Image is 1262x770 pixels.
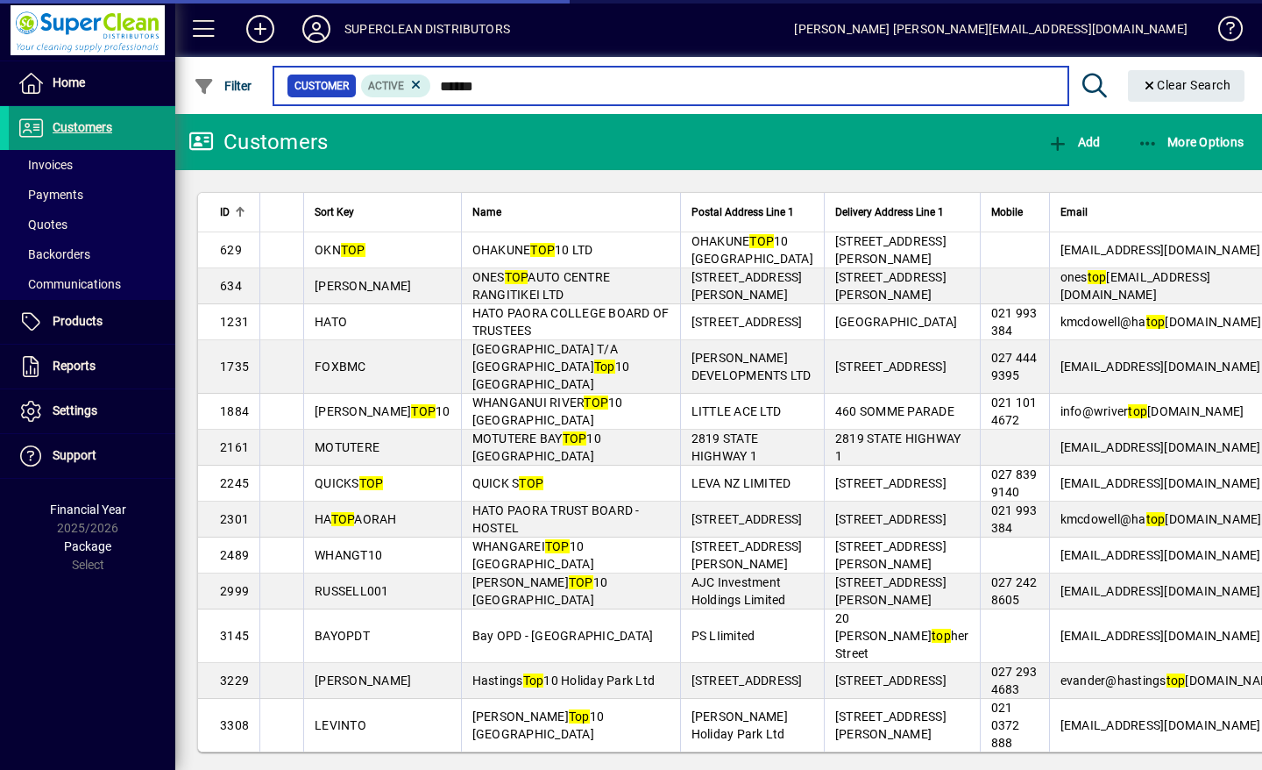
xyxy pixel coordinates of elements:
[315,203,354,222] span: Sort Key
[189,70,257,102] button: Filter
[932,629,951,643] em: top
[991,467,1038,499] span: 027 839 9140
[835,575,946,607] span: [STREET_ADDRESS][PERSON_NAME]
[835,476,946,490] span: [STREET_ADDRESS]
[584,396,608,410] em: TOP
[472,674,656,688] span: Hastings 10 Holiday Park Ltd
[50,503,126,517] span: Financial Year
[220,404,249,418] span: 1884
[991,665,1038,696] span: 027 293 4683
[53,120,112,134] span: Customers
[194,79,252,93] span: Filter
[53,75,85,89] span: Home
[794,15,1188,43] div: [PERSON_NAME] [PERSON_NAME][EMAIL_ADDRESS][DOMAIN_NAME]
[472,243,593,257] span: OHAKUNE 10 LTD
[691,351,812,382] span: [PERSON_NAME] DEVELOPMENTS LTD
[9,61,175,105] a: Home
[691,234,813,266] span: OHAKUNE 10 [GEOGRAPHIC_DATA]
[523,674,544,688] em: Top
[545,539,570,553] em: TOP
[1060,718,1261,732] span: [EMAIL_ADDRESS][DOMAIN_NAME]
[563,431,587,446] em: TOP
[411,404,436,418] em: TOP
[472,342,630,391] span: [GEOGRAPHIC_DATA] T/A [GEOGRAPHIC_DATA] 10 [GEOGRAPHIC_DATA]
[1060,584,1261,598] span: [EMAIL_ADDRESS][DOMAIN_NAME]
[472,575,608,607] span: [PERSON_NAME] 10 [GEOGRAPHIC_DATA]
[691,270,803,302] span: [STREET_ADDRESS][PERSON_NAME]
[991,396,1038,427] span: 021 101 4672
[220,315,249,329] span: 1231
[1060,360,1261,374] span: [EMAIL_ADDRESS][DOMAIN_NAME]
[53,359,96,373] span: Reports
[835,674,946,688] span: [STREET_ADDRESS]
[691,629,755,643] span: PS LIimited
[835,512,946,526] span: [STREET_ADDRESS]
[1060,440,1261,454] span: [EMAIL_ADDRESS][DOMAIN_NAME]
[188,128,328,156] div: Customers
[220,203,230,222] span: ID
[9,345,175,389] a: Reports
[691,476,791,490] span: LEVA NZ LIMITED
[1060,270,1211,302] span: ones [EMAIL_ADDRESS][DOMAIN_NAME]
[288,13,344,45] button: Profile
[472,431,601,463] span: MOTUTERE BAY 10 [GEOGRAPHIC_DATA]
[1060,315,1262,329] span: kmcdowell@ha [DOMAIN_NAME]
[991,503,1038,535] span: 021 993 384
[991,306,1038,338] span: 021 993 384
[9,180,175,210] a: Payments
[331,512,355,526] em: TOP
[835,539,946,571] span: [STREET_ADDRESS][PERSON_NAME]
[344,15,510,43] div: SUPERCLEAN DISTRIBUTORS
[1133,126,1249,158] button: More Options
[18,277,121,291] span: Communications
[53,403,97,417] span: Settings
[1088,270,1107,284] em: top
[691,203,794,222] span: Postal Address Line 1
[691,315,803,329] span: [STREET_ADDRESS]
[315,476,383,490] span: QUICKS
[691,575,786,607] span: AJC Investment Holdings Limited
[1060,476,1261,490] span: [EMAIL_ADDRESS][DOMAIN_NAME]
[1146,315,1166,329] em: top
[1128,404,1147,418] em: top
[835,203,944,222] span: Delivery Address Line 1
[472,306,670,338] span: HATO PAORA COLLEGE BOARD OF TRUSTEES
[232,13,288,45] button: Add
[472,539,594,571] span: WHANGAREI 10 [GEOGRAPHIC_DATA]
[835,611,969,660] span: 20 [PERSON_NAME] her Street
[64,539,111,553] span: Package
[220,512,249,526] span: 2301
[220,629,249,643] span: 3145
[9,300,175,344] a: Products
[835,431,961,463] span: 2819 STATE HIGHWAY 1
[18,247,90,261] span: Backorders
[472,503,640,535] span: HATO PAORA TRUST BOARD - HOSTEL
[1138,135,1244,149] span: More Options
[472,396,623,427] span: WHANGANUI RIVER 10 [GEOGRAPHIC_DATA]
[530,243,555,257] em: TOP
[1142,78,1231,92] span: Clear Search
[691,709,788,741] span: [PERSON_NAME] Holiday Park Ltd
[220,440,249,454] span: 2161
[220,584,249,598] span: 2999
[1060,243,1261,257] span: [EMAIL_ADDRESS][DOMAIN_NAME]
[835,360,946,374] span: [STREET_ADDRESS]
[315,404,450,418] span: [PERSON_NAME] 10
[835,315,957,329] span: [GEOGRAPHIC_DATA]
[315,279,411,293] span: [PERSON_NAME]
[315,360,366,374] span: FOXBMC
[991,575,1038,607] span: 027 242 8605
[472,629,654,643] span: Bay OPD - [GEOGRAPHIC_DATA]
[53,314,103,328] span: Products
[1047,135,1100,149] span: Add
[220,360,249,374] span: 1735
[9,239,175,269] a: Backorders
[472,203,501,222] span: Name
[472,476,544,490] span: QUICK S
[472,270,611,302] span: ONES AUTO CENTRE RANGITIKEI LTD
[1060,404,1244,418] span: info@wriver [DOMAIN_NAME]
[315,512,397,526] span: HA AORAH
[315,315,347,329] span: HATO
[341,243,365,257] em: TOP
[361,75,431,97] mat-chip: Activation Status: Active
